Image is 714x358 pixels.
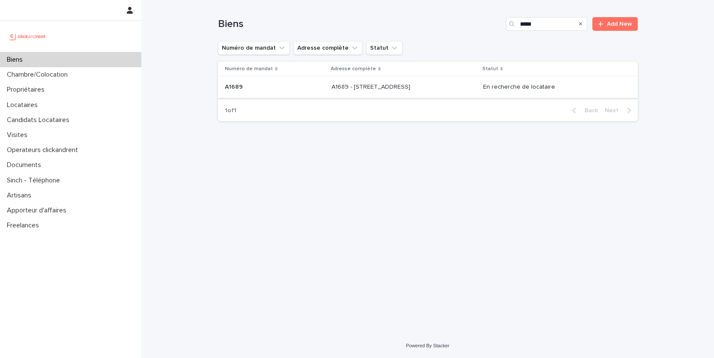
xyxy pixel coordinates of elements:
[3,131,34,139] p: Visites
[3,221,46,230] p: Freelances
[218,18,503,30] h1: Biens
[506,17,587,31] input: Search
[225,82,245,91] p: A1689
[218,100,243,121] p: 1 of 1
[225,64,273,74] p: Numéro de mandat
[3,161,48,169] p: Documents
[406,343,449,348] a: Powered By Stacker
[592,17,637,31] a: Add New
[3,71,75,79] p: Chambre/Colocation
[601,107,638,114] button: Next
[366,41,403,55] button: Statut
[3,206,73,215] p: Apporteur d'affaires
[3,56,30,64] p: Biens
[3,176,67,185] p: Sinch - Téléphone
[607,21,632,27] span: Add New
[3,86,51,94] p: Propriétaires
[331,64,376,74] p: Adresse complète
[3,116,76,124] p: Candidats Locataires
[3,191,38,200] p: Artisans
[7,28,48,45] img: UCB0brd3T0yccxBKYDjQ
[218,77,638,98] tr: A1689A1689 A1689 - [STREET_ADDRESS]A1689 - [STREET_ADDRESS] En recherche de locataire
[332,82,412,91] p: A1689 - [STREET_ADDRESS]
[605,107,624,113] span: Next
[3,101,45,109] p: Locataires
[482,64,498,74] p: Statut
[218,41,290,55] button: Numéro de mandat
[580,107,598,113] span: Back
[3,146,85,154] p: Operateurs clickandrent
[565,107,601,114] button: Back
[293,41,363,55] button: Adresse complète
[483,84,624,91] p: En recherche de locataire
